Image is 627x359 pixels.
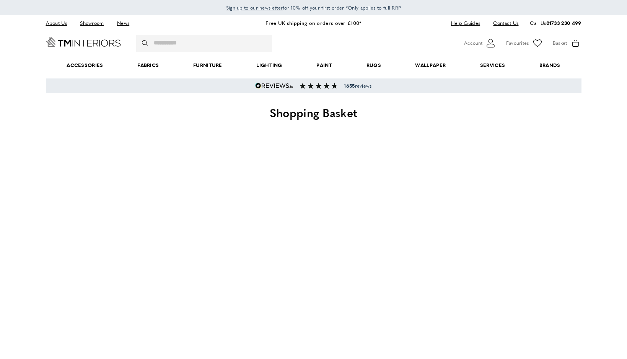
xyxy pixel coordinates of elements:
a: Fabrics [120,54,176,77]
span: Account [464,39,482,47]
img: Reviews section [300,83,338,89]
a: Contact Us [487,18,518,28]
a: Services [463,54,522,77]
a: Sign up to our newsletter [226,4,283,11]
a: News [111,18,135,28]
a: Paint [300,54,349,77]
a: Free UK shipping on orders over £100* [265,19,361,26]
a: About Us [46,18,73,28]
button: Customer Account [464,38,497,49]
img: Reviews.io 5 stars [255,83,293,89]
p: Call Us [530,19,581,27]
span: Accessories [49,54,120,77]
a: Favourites [506,38,543,49]
a: Go to Home page [46,37,121,47]
button: Search [142,35,150,52]
span: for 10% off your first order *Only applies to full RRP [226,4,401,11]
a: Lighting [239,54,300,77]
strong: 1655 [344,82,355,89]
a: Help Guides [445,18,486,28]
span: Favourites [506,39,529,47]
a: 01733 230 499 [546,19,581,26]
a: Brands [522,54,577,77]
a: Rugs [349,54,398,77]
a: Furniture [176,54,239,77]
a: Showroom [74,18,109,28]
a: Wallpaper [398,54,463,77]
span: reviews [344,83,371,89]
span: Shopping Basket [270,104,358,121]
